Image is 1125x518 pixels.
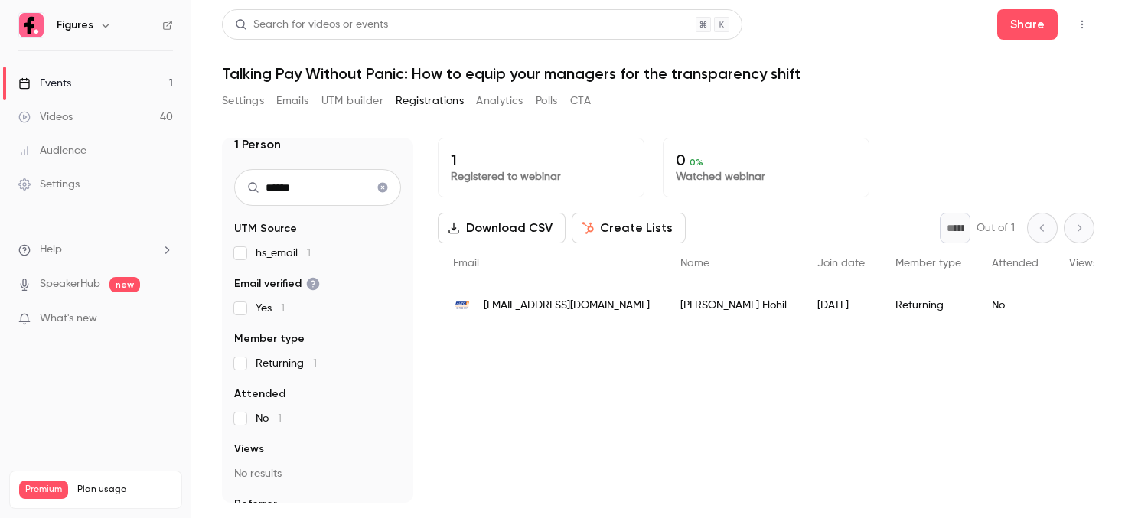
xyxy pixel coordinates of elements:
span: Email [453,258,479,269]
div: Search for videos or events [235,17,388,33]
span: Member type [895,258,961,269]
span: new [109,277,140,292]
span: 1 [313,358,317,369]
span: Member type [234,331,305,347]
div: No [977,284,1054,327]
div: - [1054,284,1113,327]
span: Views [1069,258,1097,269]
h1: Talking Pay Without Panic: How to equip your managers for the transparency shift [222,64,1094,83]
span: hs_email [256,246,311,261]
span: What's new [40,311,97,327]
span: Referrer [234,497,277,512]
div: [DATE] [802,284,880,327]
p: 1 [451,151,631,169]
button: CTA [570,89,591,113]
button: Emails [276,89,308,113]
span: Attended [992,258,1039,269]
p: No results [234,466,401,481]
button: Download CSV [438,213,566,243]
button: Clear search [370,175,395,200]
button: Share [997,9,1058,40]
div: [PERSON_NAME] Flohil [665,284,802,327]
p: Out of 1 [977,220,1015,236]
span: 1 [281,303,285,314]
span: [EMAIL_ADDRESS][DOMAIN_NAME] [484,298,650,314]
span: Yes [256,301,285,316]
p: Registered to webinar [451,169,631,184]
h6: Figures [57,18,93,33]
img: auto1.com [453,296,471,314]
p: 0 [676,151,856,169]
span: Plan usage [77,484,172,496]
div: Videos [18,109,73,125]
span: 0 % [690,157,703,168]
button: Create Lists [572,213,686,243]
p: Watched webinar [676,169,856,184]
span: Returning [256,356,317,371]
div: Audience [18,143,86,158]
iframe: Noticeable Trigger [155,312,173,326]
span: Premium [19,481,68,499]
span: Join date [817,258,865,269]
span: No [256,411,282,426]
h1: 1 Person [234,135,281,154]
span: Attended [234,386,285,402]
span: 1 [278,413,282,424]
div: Events [18,76,71,91]
button: Analytics [476,89,523,113]
span: Email verified [234,276,320,292]
a: SpeakerHub [40,276,100,292]
span: Views [234,441,264,457]
button: Polls [536,89,558,113]
span: Help [40,242,62,258]
span: Name [680,258,709,269]
span: 1 [307,248,311,259]
button: UTM builder [321,89,383,113]
img: Figures [19,13,44,37]
div: Returning [880,284,977,327]
div: Settings [18,177,80,192]
button: Registrations [396,89,464,113]
span: UTM Source [234,221,297,236]
button: Settings [222,89,264,113]
li: help-dropdown-opener [18,242,173,258]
